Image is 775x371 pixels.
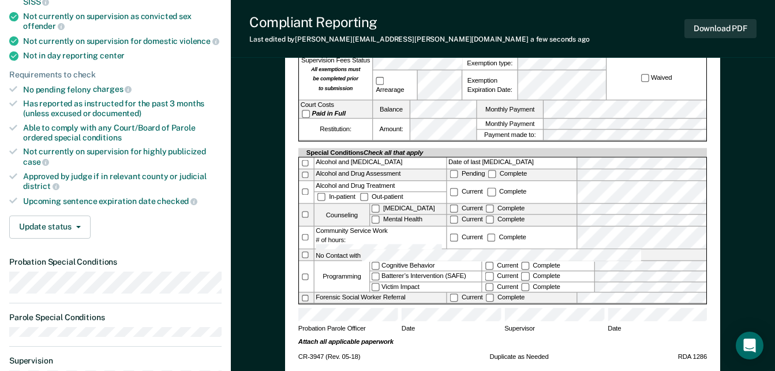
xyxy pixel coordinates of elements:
[23,147,222,166] div: Not currently on supervision for highly publicized
[23,181,59,191] span: district
[249,14,590,31] div: Compliant Reporting
[486,188,528,196] label: Complete
[92,109,141,118] span: documented)
[315,261,369,292] div: Programming
[372,262,380,270] input: Cognitive Behavior
[302,110,310,118] input: Paid in Full
[448,233,484,241] label: Current
[486,205,494,213] input: Complete
[375,76,415,94] label: Arrearage
[364,149,423,156] span: Check all that apply
[450,216,458,224] input: Current
[488,188,496,196] input: Complete
[484,262,520,269] label: Current
[684,19,757,38] button: Download PDF
[486,216,494,224] input: Complete
[9,313,222,322] dt: Parole Special Conditions
[299,56,372,100] div: Supervision Fees Status
[448,205,484,212] label: Current
[93,84,132,94] span: charges
[521,283,529,291] input: Complete
[520,262,562,269] label: Complete
[23,36,222,46] div: Not currently on supervision for domestic
[530,35,590,43] span: a few seconds ago
[504,325,604,338] span: Supervisor
[484,272,520,280] label: Current
[9,216,91,239] button: Update status
[462,71,517,100] div: Exemption Expiration Date:
[372,283,380,291] input: Victim Impact
[402,325,501,338] span: Date
[370,215,447,225] label: Mental Health
[477,130,543,140] label: Payment made to:
[372,205,380,213] input: [MEDICAL_DATA]
[447,157,576,168] label: Date of last [MEDICAL_DATA]
[373,119,410,140] label: Amount:
[299,119,372,140] div: Restitution:
[305,148,425,157] div: Special Conditions
[372,216,380,224] input: Mental Health
[448,294,484,301] label: Current
[484,283,520,291] label: Current
[23,99,222,118] div: Has reported as instructed for the past 3 months (unless excused or
[485,272,493,280] input: Current
[639,73,673,83] label: Waived
[311,66,360,91] strong: All exemptions must be completed prior to submission
[23,157,49,166] span: case
[521,262,529,270] input: Complete
[487,233,495,242] input: Complete
[486,233,528,241] div: Complete
[448,216,484,223] label: Current
[9,70,222,80] div: Requirements to check
[23,123,222,143] div: Able to comply with any Court/Board of Parole ordered special
[484,205,526,212] label: Complete
[312,110,346,117] strong: Paid in Full
[372,272,380,280] input: Batterer’s Intervention (SAFE)
[370,282,482,292] label: Victim Impact
[9,356,222,366] dt: Supervision
[100,51,125,60] span: center
[360,193,368,201] input: Out-patient
[520,272,562,280] label: Complete
[23,172,222,191] div: Approved by judge if in relevant county or judicial
[83,133,122,142] span: conditions
[373,101,410,118] label: Balance
[179,36,219,46] span: violence
[315,293,446,303] div: Forensic Social Worker Referral
[298,338,394,346] strong: Attach all applicable paperwork
[641,74,649,82] input: Waived
[484,294,526,301] label: Complete
[520,283,562,291] label: Complete
[608,325,707,338] span: Date
[490,353,549,362] span: Duplicate as Needed
[448,188,484,196] label: Current
[23,21,65,31] span: offender
[678,353,707,362] span: RDA 1286
[370,203,447,214] label: [MEDICAL_DATA]
[23,12,222,31] div: Not currently on supervision as convicted sex
[315,181,446,191] div: Alcohol and Drug Treatment
[477,119,543,129] label: Monthly Payment
[486,294,494,302] input: Complete
[317,193,325,201] input: In-patient
[316,193,359,201] label: In-patient
[23,51,222,61] div: Not in day reporting
[450,233,458,242] input: Current
[157,196,197,206] span: checked
[450,188,458,196] input: Current
[462,56,517,70] label: Exemption type:
[23,196,222,206] div: Upcoming sentence expiration date
[521,272,529,280] input: Complete
[450,294,458,302] input: Current
[315,169,446,180] div: Alcohol and Drug Assessment
[315,227,446,248] div: Community Service Work # of hours:
[9,257,222,267] dt: Probation Special Conditions
[370,272,482,281] label: Batterer’s Intervention (SAFE)
[485,262,493,270] input: Current
[299,101,372,118] div: Court Costs
[298,353,360,362] span: CR-3947 (Rev. 05-18)
[486,170,529,177] label: Complete
[315,203,369,225] div: Counseling
[736,332,763,359] div: Open Intercom Messenger
[450,205,458,213] input: Current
